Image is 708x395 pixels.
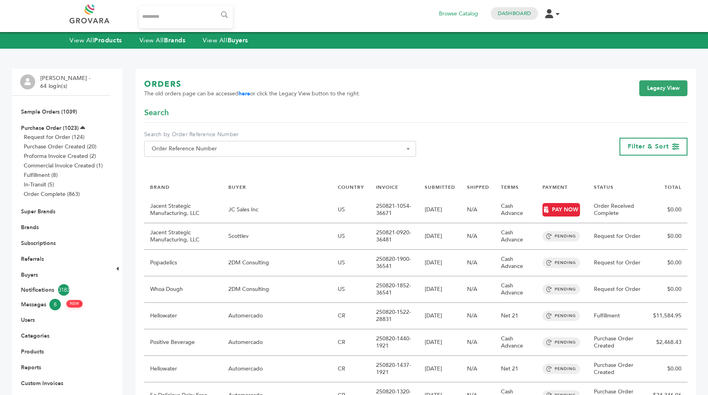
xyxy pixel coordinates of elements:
[21,224,39,231] a: Brands
[164,36,185,45] strong: Brands
[144,223,222,250] td: Jacent Strategic Manufacturing, LLC
[588,197,647,223] td: Order Received Complete
[419,197,461,223] td: [DATE]
[419,276,461,303] td: [DATE]
[542,284,580,294] span: PENDING
[647,356,687,382] td: $0.00
[24,162,103,169] a: Commercial Invoice Created (1)
[425,184,455,190] a: SUBMITTED
[21,124,79,132] a: Purchase Order (1023)
[24,181,54,188] a: In-Transit (5)
[461,356,495,382] td: N/A
[144,141,416,157] span: Order Reference Number
[144,107,169,118] span: Search
[332,329,370,356] td: CR
[222,276,332,303] td: 2DM Consulting
[239,90,250,97] a: here
[24,190,80,198] a: Order Complete (863)
[24,152,96,160] a: Proforma Invoice Created (2)
[467,184,489,190] a: SHIPPED
[419,356,461,382] td: [DATE]
[338,184,364,190] a: COUNTRY
[419,223,461,250] td: [DATE]
[588,356,647,382] td: Purchase Order Created
[21,380,63,387] a: Custom Invoices
[332,197,370,223] td: US
[495,329,536,356] td: Cash Advance
[588,223,647,250] td: Request for Order
[647,276,687,303] td: $0.00
[21,332,49,340] a: Categories
[332,223,370,250] td: US
[222,356,332,382] td: Automercado
[588,329,647,356] td: Purchase Order Created
[665,184,682,190] a: TOTAL
[495,303,536,329] td: Net 21
[21,208,55,215] a: Super Brands
[144,356,222,382] td: Hellowater
[419,303,461,329] td: [DATE]
[495,356,536,382] td: Net 21
[24,143,96,150] a: Purchase Order Created (20)
[144,250,222,276] td: Popadelics
[94,36,122,45] strong: Products
[370,356,419,382] td: 250820-1437-1921
[647,329,687,356] td: $2,468.43
[647,250,687,276] td: $0.00
[144,90,360,98] span: The old orders page can be accessed or click the Legacy View button to the right.
[376,184,398,190] a: INVOICE
[461,250,495,276] td: N/A
[70,36,122,45] a: View AllProducts
[222,223,332,250] td: Scottlev
[461,329,495,356] td: N/A
[144,79,360,90] h1: ORDERS
[461,197,495,223] td: N/A
[21,239,56,247] a: Subscriptions
[228,184,246,190] a: BUYER
[144,329,222,356] td: Positive Beverage
[21,364,41,371] a: Reports
[461,223,495,250] td: N/A
[501,184,519,190] a: TERMS
[21,284,102,296] a: Notifications3183
[370,329,419,356] td: 250820-1440-1921
[498,10,531,17] a: Dashboard
[370,276,419,303] td: 250820-1852-36541
[21,299,102,310] a: Messages8 NEW
[203,36,248,45] a: View AllBuyers
[639,80,687,96] a: Legacy View
[647,223,687,250] td: $0.00
[222,197,332,223] td: JC Sales Inc
[370,250,419,276] td: 250820-1900-36541
[588,250,647,276] td: Request for Order
[21,255,44,263] a: Referrals
[647,197,687,223] td: $0.00
[228,36,248,45] strong: Buyers
[144,276,222,303] td: Whoa Dough
[542,364,580,374] span: PENDING
[20,74,35,89] img: profile.png
[542,311,580,321] span: PENDING
[542,184,568,190] a: PAYMENT
[542,337,580,348] span: PENDING
[370,303,419,329] td: 250820-1522-28831
[24,133,85,141] a: Request for Order (124)
[588,303,647,329] td: Fulfillment
[139,6,233,28] input: Search...
[370,197,419,223] td: 250821-1054-36671
[144,197,222,223] td: Jacent Strategic Manufacturing, LLC
[461,276,495,303] td: N/A
[495,223,536,250] td: Cash Advance
[222,303,332,329] td: Automercado
[628,142,669,151] span: Filter & Sort
[439,9,478,18] a: Browse Catalog
[21,108,77,116] a: Sample Orders (1039)
[49,299,61,310] span: 8
[542,231,580,241] span: PENDING
[332,303,370,329] td: CR
[332,276,370,303] td: US
[149,143,412,154] span: Order Reference Number
[370,223,419,250] td: 250821-0920-36481
[21,316,35,324] a: Users
[40,74,92,90] li: [PERSON_NAME] - 64 login(s)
